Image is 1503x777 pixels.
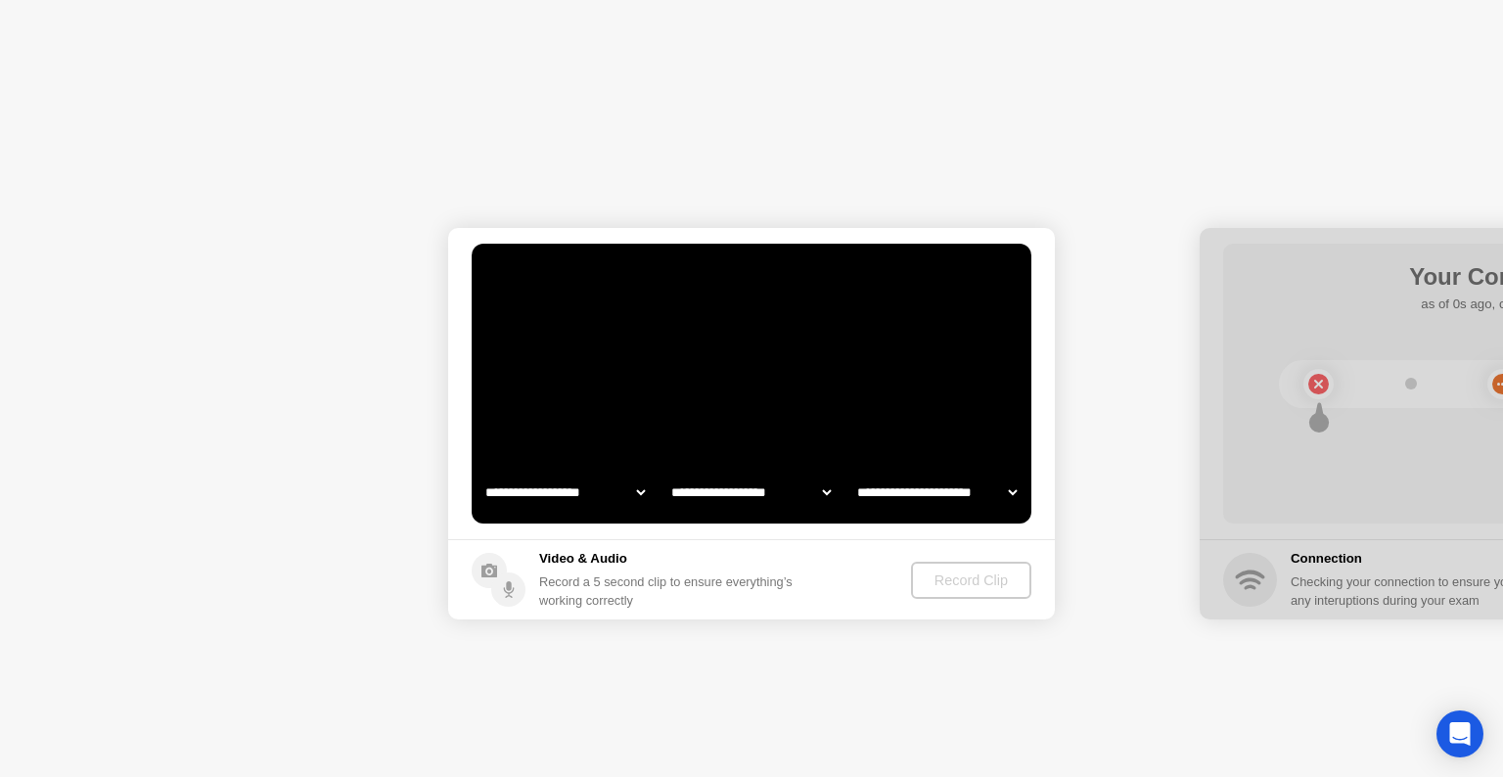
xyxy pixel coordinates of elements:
div: Open Intercom Messenger [1436,710,1483,757]
select: Available cameras [481,473,649,512]
div: Record Clip [919,572,1024,588]
select: Available microphones [853,473,1021,512]
div: Record a 5 second clip to ensure everything’s working correctly [539,572,800,610]
h5: Video & Audio [539,549,800,569]
button: Record Clip [911,562,1031,599]
select: Available speakers [667,473,835,512]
